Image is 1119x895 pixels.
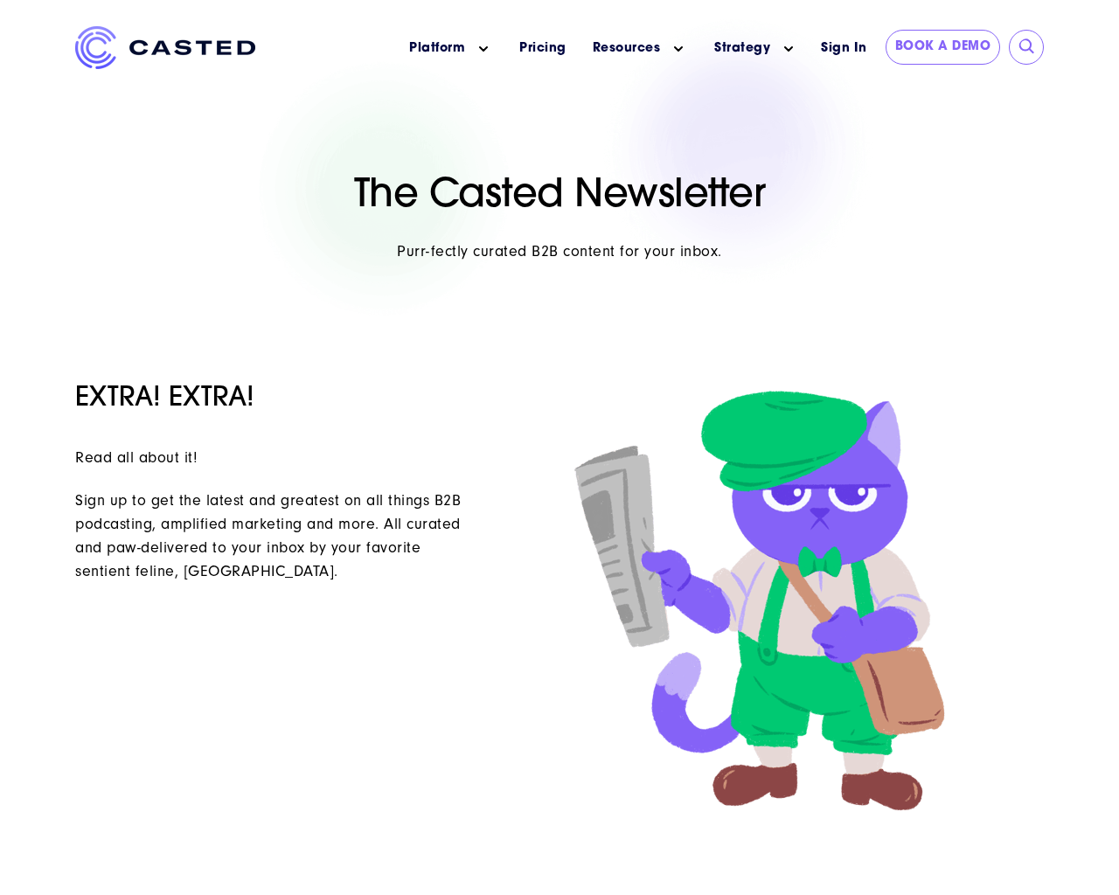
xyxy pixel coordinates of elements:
[886,30,1001,65] a: Book a Demo
[593,39,661,58] a: Resources
[75,603,353,741] iframe: Form 0
[409,39,465,58] a: Platform
[75,422,467,469] p: Read all about it!
[1018,38,1036,56] input: Submit
[281,26,811,71] nav: Main menu
[240,173,879,220] h1: The Casted Newsletter
[714,39,770,58] a: Strategy
[75,489,467,583] p: Sign up to get the latest and greatest on all things B2B podcasting, amplified marketing and more...
[811,30,877,67] a: Sign In
[397,239,722,263] p: Purr-fectly curated B2B content for your inbox.
[75,383,467,415] h3: EXTRA! EXTRA!
[75,26,255,69] img: Casted_Logo_Horizontal_FullColor_PUR_BLUE
[570,383,951,819] img: newsboy-podcat
[519,39,566,58] a: Pricing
